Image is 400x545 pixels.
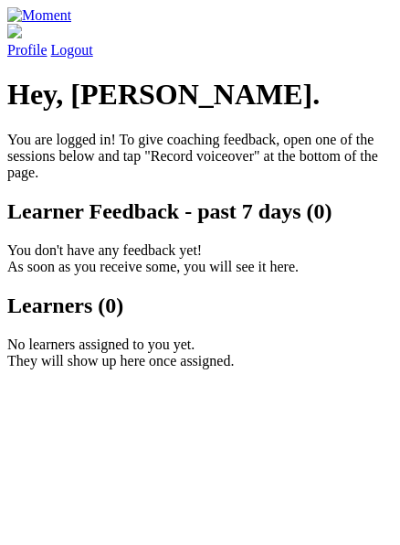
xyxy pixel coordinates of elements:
[7,24,393,58] a: Profile
[7,199,393,224] h2: Learner Feedback - past 7 days (0)
[7,7,71,24] img: Moment
[7,294,393,318] h2: Learners (0)
[7,337,393,369] p: No learners assigned to you yet. They will show up here once assigned.
[7,132,393,181] p: You are logged in! To give coaching feedback, open one of the sessions below and tap "Record voic...
[51,42,93,58] a: Logout
[7,24,22,38] img: default_avatar-b4e2223d03051bc43aaaccfb402a43260a3f17acc7fafc1603fdf008d6cba3c9.png
[7,78,393,112] h1: Hey, [PERSON_NAME].
[7,242,393,275] p: You don't have any feedback yet! As soon as you receive some, you will see it here.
